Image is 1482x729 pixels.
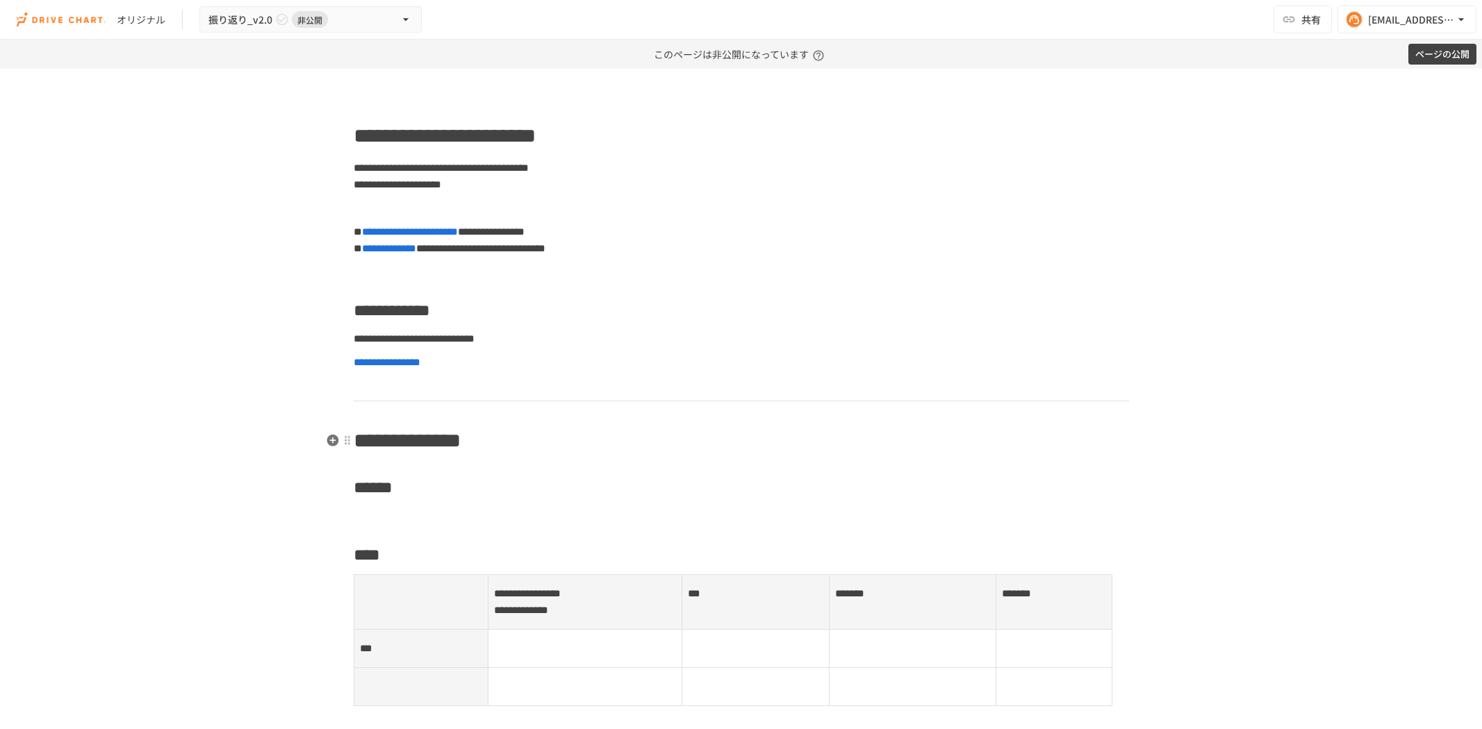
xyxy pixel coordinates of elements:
p: このページは非公開になっています [654,40,828,69]
button: ページの公開 [1408,44,1476,65]
span: 振り返り_v2.0 [208,11,272,28]
img: i9VDDS9JuLRLX3JIUyK59LcYp6Y9cayLPHs4hOxMB9W [17,8,106,31]
div: [EMAIL_ADDRESS][DOMAIN_NAME] [1368,11,1454,28]
button: 共有 [1274,6,1332,33]
span: 非公開 [292,12,328,27]
button: [EMAIL_ADDRESS][DOMAIN_NAME] [1337,6,1476,33]
div: オリジナル [117,12,165,27]
button: 振り返り_v2.0非公開 [199,6,422,33]
span: 共有 [1301,12,1321,27]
